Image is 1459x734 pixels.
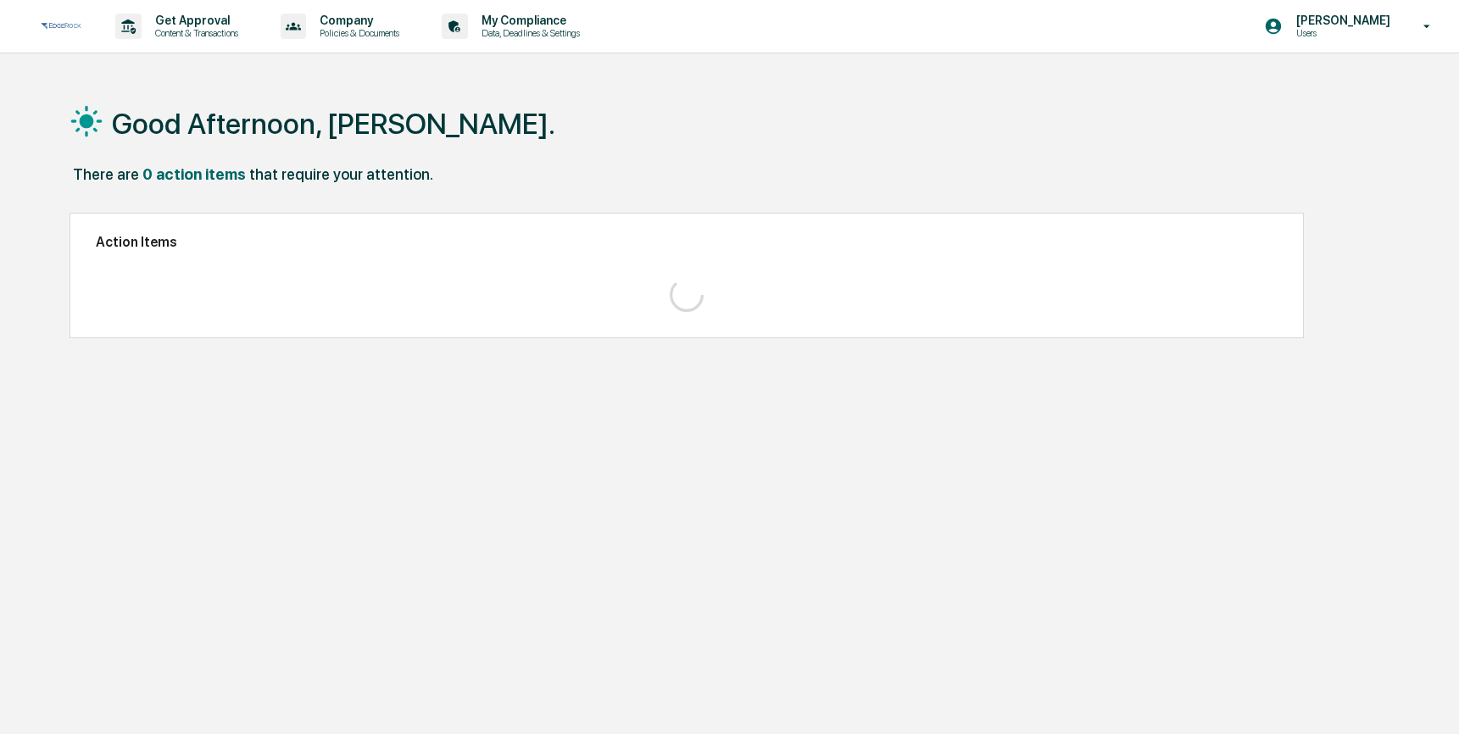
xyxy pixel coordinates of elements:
p: My Compliance [468,14,588,27]
div: that require your attention. [249,165,433,183]
p: Content & Transactions [142,27,247,39]
img: logo [41,21,81,31]
div: 0 action items [142,165,246,183]
p: [PERSON_NAME] [1283,14,1399,27]
p: Users [1283,27,1399,39]
div: There are [73,165,139,183]
p: Data, Deadlines & Settings [468,27,588,39]
h1: Good Afternoon, [PERSON_NAME]. [112,107,555,141]
p: Company [306,14,408,27]
p: Get Approval [142,14,247,27]
p: Policies & Documents [306,27,408,39]
h2: Action Items [96,234,1278,250]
